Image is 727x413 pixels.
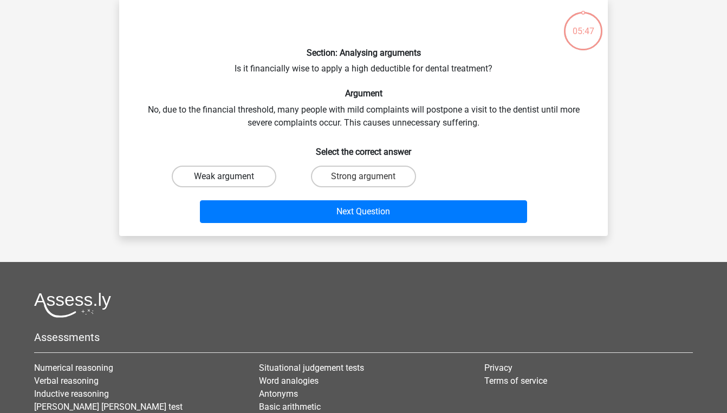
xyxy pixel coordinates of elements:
[137,138,590,157] h6: Select the correct answer
[484,376,547,386] a: Terms of service
[259,402,321,412] a: Basic arithmetic
[259,376,319,386] a: Word analogies
[563,11,603,38] div: 05:47
[34,402,183,412] a: [PERSON_NAME] [PERSON_NAME] test
[172,166,276,187] label: Weak argument
[259,389,298,399] a: Antonyms
[311,166,416,187] label: Strong argument
[124,6,603,227] div: Is it financially wise to apply a high deductible for dental treatment? No, due to the financial ...
[200,200,528,223] button: Next Question
[34,292,111,318] img: Assessly logo
[137,48,590,58] h6: Section: Analysing arguments
[484,363,512,373] a: Privacy
[137,88,590,99] h6: Argument
[34,363,113,373] a: Numerical reasoning
[34,389,109,399] a: Inductive reasoning
[259,363,364,373] a: Situational judgement tests
[34,331,693,344] h5: Assessments
[34,376,99,386] a: Verbal reasoning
